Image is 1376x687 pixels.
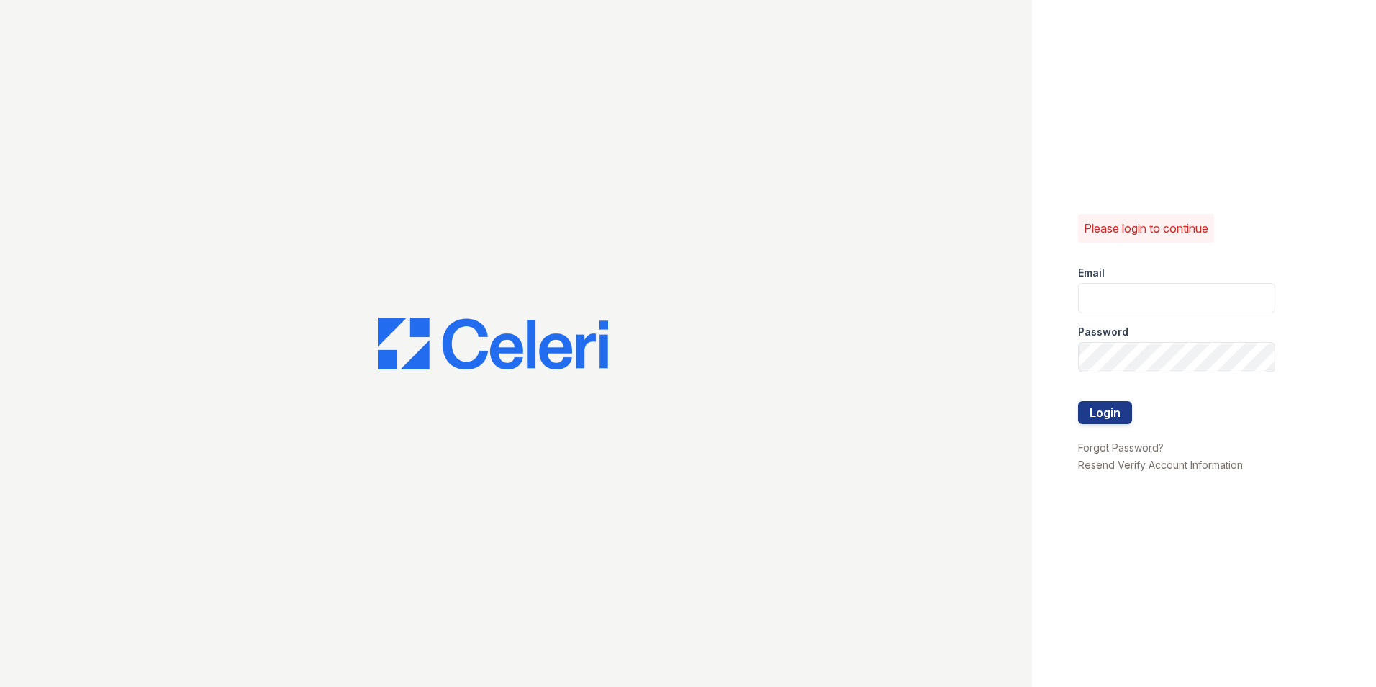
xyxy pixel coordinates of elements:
a: Resend Verify Account Information [1078,459,1243,471]
p: Please login to continue [1084,220,1208,237]
img: CE_Logo_Blue-a8612792a0a2168367f1c8372b55b34899dd931a85d93a1a3d3e32e68fde9ad4.png [378,318,608,369]
label: Password [1078,325,1128,339]
label: Email [1078,266,1105,280]
a: Forgot Password? [1078,441,1164,454]
button: Login [1078,401,1132,424]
